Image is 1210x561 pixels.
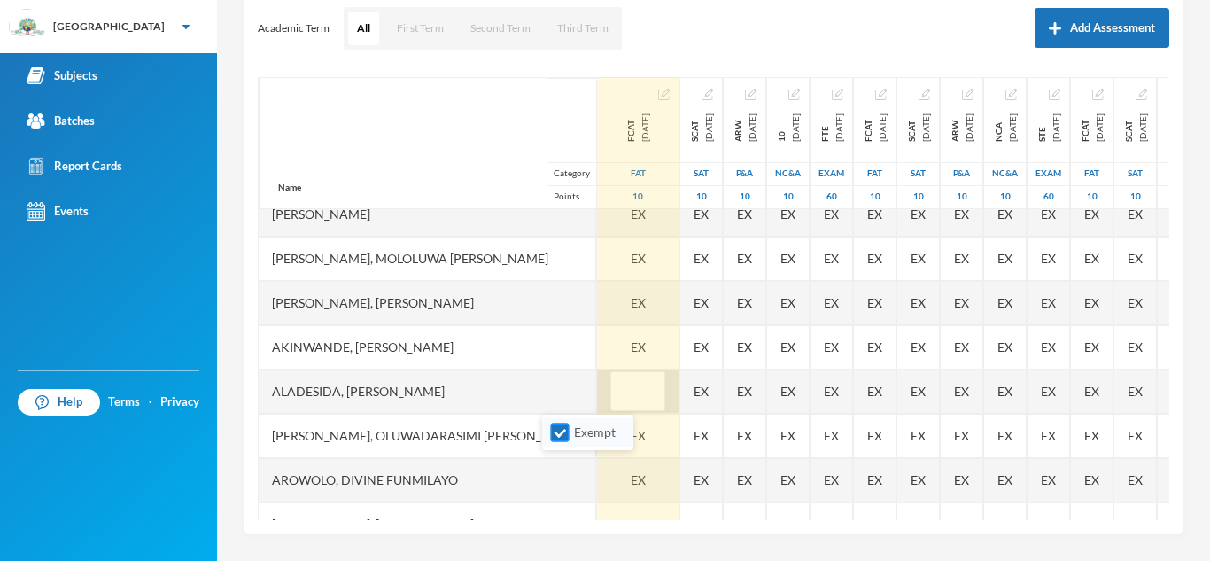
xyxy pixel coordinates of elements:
[259,237,596,281] div: [PERSON_NAME], Mololuwa [PERSON_NAME]
[780,382,795,401] span: Student Exempted.
[954,382,969,401] span: Student Exempted.
[694,205,709,223] span: Student Exempted.
[462,12,539,45] button: Second Term
[954,205,969,223] span: Student Exempted.
[824,205,839,223] span: Student Exempted.
[984,185,1026,208] div: 10
[1114,162,1156,185] div: Second Assessment Test
[1084,515,1099,534] span: Student Exempted.
[737,249,752,268] span: Student Exempted.
[1128,515,1143,534] span: Student Exempted.
[1128,426,1143,445] span: Student Exempted.
[832,89,843,100] img: edit
[954,471,969,489] span: Student Exempted.
[1158,162,1199,185] div: Project And Assignment
[27,112,95,130] div: Batches
[984,162,1026,185] div: Notecheck And Attendance
[1092,87,1104,101] button: Edit Assessment
[780,426,795,445] span: Student Exempted.
[997,293,1012,312] span: Student Exempted.
[259,503,596,547] div: [PERSON_NAME], [PERSON_NAME]
[731,113,759,142] div: Project And Research Work
[597,185,679,208] div: 10
[911,471,926,489] span: Student Exempted.
[1084,293,1099,312] span: Student Exempted.
[259,370,596,414] div: Aladesida, [PERSON_NAME]
[997,382,1012,401] span: Student Exempted.
[1128,293,1143,312] span: Student Exempted.
[687,113,716,142] div: Second Continuous Assessment Test
[941,162,982,185] div: Project And Assignment
[867,471,882,489] span: Student Exempted.
[1049,87,1060,101] button: Edit Assessment
[911,293,926,312] span: Student Exempted.
[108,393,140,411] a: Terms
[597,162,679,185] div: First Assessment Test
[1041,515,1056,534] span: Student Exempted.
[658,87,670,101] button: Edit Assessment
[780,338,795,356] span: Student Exempted.
[811,185,852,208] div: 60
[904,113,919,142] span: SCAT
[1041,205,1056,223] span: Student Exempted.
[27,157,122,175] div: Report Cards
[780,293,795,312] span: Student Exempted.
[1035,8,1169,48] button: Add Assessment
[631,426,646,445] span: Student Exempted.
[547,185,596,208] div: Points
[1005,89,1017,100] img: edit
[1136,87,1147,101] button: Edit Assessment
[788,89,800,100] img: edit
[780,249,795,268] span: Student Exempted.
[1028,185,1069,208] div: 60
[10,10,45,45] img: logo
[904,113,933,142] div: Second Continuous Assessment Test
[1121,113,1150,142] div: Second Continuous Assessment
[702,87,713,101] button: Edit Assessment
[680,185,722,208] div: 10
[911,205,926,223] span: Student Exempted.
[694,471,709,489] span: Student Exempted.
[259,281,596,325] div: [PERSON_NAME], [PERSON_NAME]
[548,12,617,45] button: Third Term
[818,113,832,142] span: FTE
[694,293,709,312] span: Student Exempted.
[737,382,752,401] span: Student Exempted.
[1084,338,1099,356] span: Student Exempted.
[1128,382,1143,401] span: Student Exempted.
[737,515,752,534] span: Student Exempted.
[824,249,839,268] span: Student Exempted.
[867,249,882,268] span: Student Exempted.
[811,162,852,185] div: Examination
[1049,89,1060,100] img: edit
[962,87,973,101] button: Edit Assessment
[737,471,752,489] span: Student Exempted.
[694,338,709,356] span: Student Exempted.
[767,162,809,185] div: Notecheck And Attendance
[1078,113,1092,142] span: FCAT
[1128,471,1143,489] span: Student Exempted.
[724,185,765,208] div: 10
[867,293,882,312] span: Student Exempted.
[824,382,839,401] span: Student Exempted.
[1084,471,1099,489] span: Student Exempted.
[962,89,973,100] img: edit
[1165,113,1193,142] div: Project And Assignment
[780,205,795,223] span: Student Exempted.
[867,382,882,401] span: Student Exempted.
[1084,205,1099,223] span: Student Exempted.
[1035,113,1063,142] div: Second Term Exams
[1092,89,1104,100] img: edit
[911,515,926,534] span: Student Exempted.
[1128,205,1143,223] span: Student Exempted.
[53,19,165,35] div: [GEOGRAPHIC_DATA]
[1028,162,1069,185] div: Examination
[631,205,646,223] span: Student Exempted.
[18,389,100,416] a: Help
[875,87,887,101] button: Edit Assessment
[861,113,889,142] div: First Continuous Assessment Test
[854,185,896,208] div: 10
[1078,113,1106,142] div: First Continuous Assessment Test
[694,515,709,534] span: Student Exempted.
[824,293,839,312] span: Student Exempted.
